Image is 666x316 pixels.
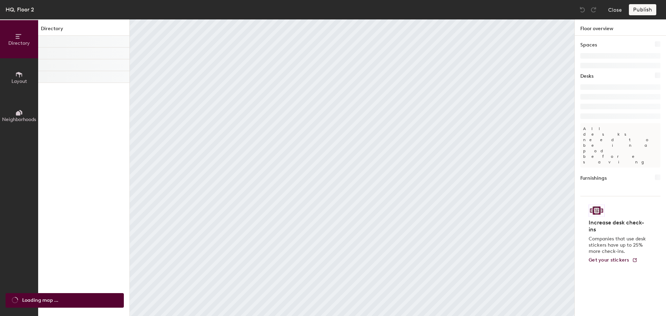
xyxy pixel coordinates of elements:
[589,257,629,263] span: Get your stickers
[590,6,597,13] img: Redo
[589,205,605,216] img: Sticker logo
[589,236,648,255] p: Companies that use desk stickers have up to 25% more check-ins.
[2,117,36,122] span: Neighborhoods
[38,25,129,36] h1: Directory
[580,41,597,49] h1: Spaces
[11,78,27,84] span: Layout
[608,4,622,15] button: Close
[22,297,58,304] span: Loading map ...
[580,174,607,182] h1: Furnishings
[6,5,34,14] div: HQ, Floor 2
[580,123,660,168] p: All desks need to be in a pod before saving
[580,72,594,80] h1: Desks
[579,6,586,13] img: Undo
[8,40,30,46] span: Directory
[130,19,574,316] canvas: Map
[575,19,666,36] h1: Floor overview
[589,219,648,233] h4: Increase desk check-ins
[589,257,638,263] a: Get your stickers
